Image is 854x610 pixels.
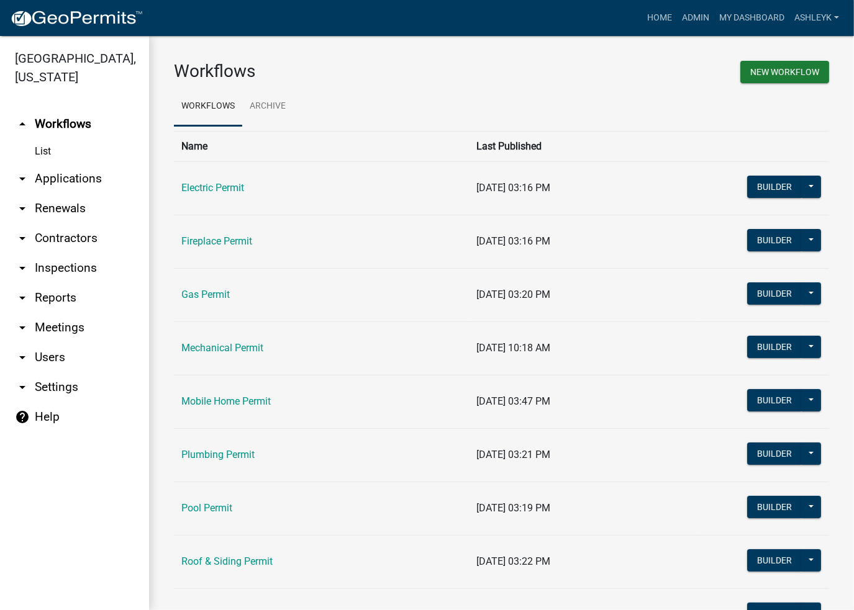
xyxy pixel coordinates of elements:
[15,117,30,132] i: arrow_drop_up
[740,61,829,83] button: New Workflow
[747,176,802,198] button: Builder
[181,502,232,514] a: Pool Permit
[174,61,493,82] h3: Workflows
[181,342,263,354] a: Mechanical Permit
[476,235,550,247] span: [DATE] 03:16 PM
[747,442,802,465] button: Builder
[174,131,469,161] th: Name
[181,182,244,194] a: Electric Permit
[242,87,293,127] a: Archive
[181,235,252,247] a: Fireplace Permit
[747,282,802,305] button: Builder
[181,289,230,300] a: Gas Permit
[476,289,550,300] span: [DATE] 03:20 PM
[15,201,30,216] i: arrow_drop_down
[476,502,550,514] span: [DATE] 03:19 PM
[15,231,30,246] i: arrow_drop_down
[15,320,30,335] i: arrow_drop_down
[181,449,255,460] a: Plumbing Permit
[15,350,30,365] i: arrow_drop_down
[15,380,30,395] i: arrow_drop_down
[174,87,242,127] a: Workflows
[15,261,30,276] i: arrow_drop_down
[747,336,802,358] button: Builder
[469,131,696,161] th: Last Published
[476,555,550,567] span: [DATE] 03:22 PM
[15,171,30,186] i: arrow_drop_down
[747,549,802,572] button: Builder
[677,6,714,30] a: Admin
[181,555,273,567] a: Roof & Siding Permit
[15,410,30,424] i: help
[476,182,550,194] span: [DATE] 03:16 PM
[747,389,802,411] button: Builder
[15,290,30,305] i: arrow_drop_down
[642,6,677,30] a: Home
[747,229,802,251] button: Builder
[789,6,844,30] a: AshleyK
[181,395,271,407] a: Mobile Home Permit
[476,449,550,460] span: [DATE] 03:21 PM
[476,342,550,354] span: [DATE] 10:18 AM
[476,395,550,407] span: [DATE] 03:47 PM
[747,496,802,518] button: Builder
[714,6,789,30] a: My Dashboard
